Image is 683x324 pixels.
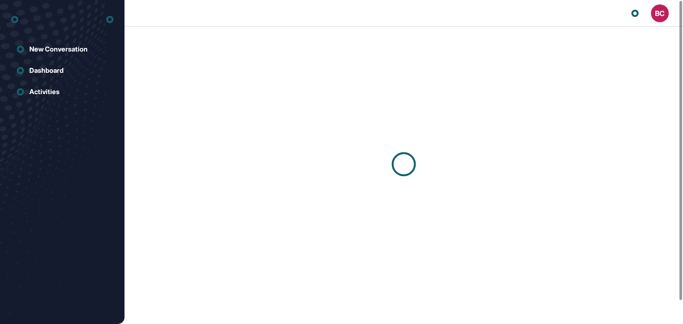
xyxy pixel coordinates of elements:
[11,40,113,58] a: New Conversation
[29,45,88,53] div: New Conversation
[11,62,113,79] a: Dashboard
[29,67,64,75] div: Dashboard
[11,83,113,101] a: Activities
[651,4,669,22] button: BC
[11,12,18,27] div: entrapeer-logo
[29,88,60,96] div: Activities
